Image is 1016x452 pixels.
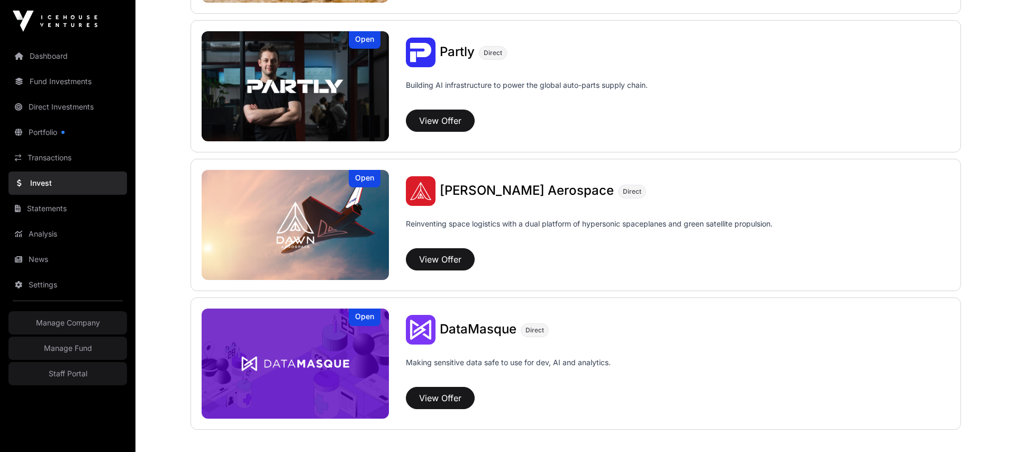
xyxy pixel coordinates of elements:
a: [PERSON_NAME] Aerospace [440,184,614,198]
a: PartlyOpen [202,31,389,141]
a: Invest [8,171,127,195]
span: Direct [525,326,544,335]
a: Analysis [8,222,127,246]
img: Partly [202,31,389,141]
a: Dashboard [8,44,127,68]
img: DataMasque [406,315,436,345]
img: DataMasque [202,309,389,419]
p: Building AI infrastructure to power the global auto-parts supply chain. [406,80,648,105]
p: Making sensitive data safe to use for dev, AI and analytics. [406,357,611,383]
a: Dawn AerospaceOpen [202,170,389,280]
img: Partly [406,38,436,67]
span: Direct [484,49,502,57]
img: Icehouse Ventures Logo [13,11,97,32]
iframe: Chat Widget [963,401,1016,452]
a: Staff Portal [8,362,127,385]
a: Settings [8,273,127,296]
a: Fund Investments [8,70,127,93]
a: Manage Company [8,311,127,335]
a: Direct Investments [8,95,127,119]
a: DataMasque [440,323,516,337]
div: Open [349,170,380,187]
div: Open [349,31,380,49]
a: Portfolio [8,121,127,144]
span: Direct [623,187,641,196]
a: News [8,248,127,271]
img: Dawn Aerospace [406,176,436,206]
button: View Offer [406,110,475,132]
a: Statements [8,197,127,220]
a: Transactions [8,146,127,169]
button: View Offer [406,248,475,270]
span: Partly [440,44,475,59]
span: DataMasque [440,321,516,337]
span: [PERSON_NAME] Aerospace [440,183,614,198]
button: View Offer [406,387,475,409]
a: Partly [440,46,475,59]
img: Dawn Aerospace [202,170,389,280]
p: Reinventing space logistics with a dual platform of hypersonic spaceplanes and green satellite pr... [406,219,773,244]
a: Manage Fund [8,337,127,360]
div: Open [349,309,380,326]
a: DataMasqueOpen [202,309,389,419]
